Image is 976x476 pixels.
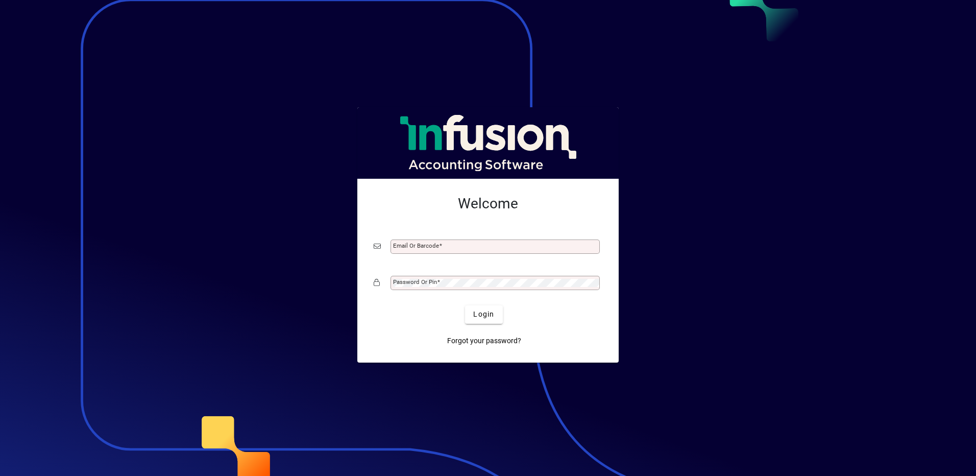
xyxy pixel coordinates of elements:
[393,278,437,285] mat-label: Password or Pin
[374,195,602,212] h2: Welcome
[447,336,521,346] span: Forgot your password?
[443,332,525,350] a: Forgot your password?
[473,309,494,320] span: Login
[393,242,439,249] mat-label: Email or Barcode
[465,305,502,324] button: Login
